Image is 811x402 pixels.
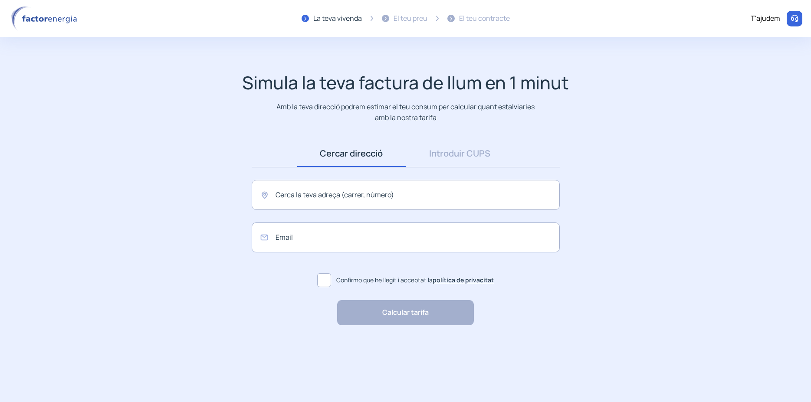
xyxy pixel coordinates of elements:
a: Cercar direcció [297,140,406,167]
img: llamar [790,14,799,23]
img: logo factor [9,6,82,31]
span: Confirmo que he llegit i acceptat la [336,275,494,285]
a: política de privacitat [433,276,494,284]
h1: Simula la teva factura de llum en 1 minut [242,72,569,93]
div: T'ajudem [751,13,780,24]
a: Introduir CUPS [406,140,514,167]
div: El teu preu [394,13,427,24]
p: Amb la teva direcció podrem estimar el teu consum per calcular quant estalviaries amb la nostra t... [275,101,536,123]
div: La teva vivenda [313,13,362,24]
div: El teu contracte [459,13,510,24]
